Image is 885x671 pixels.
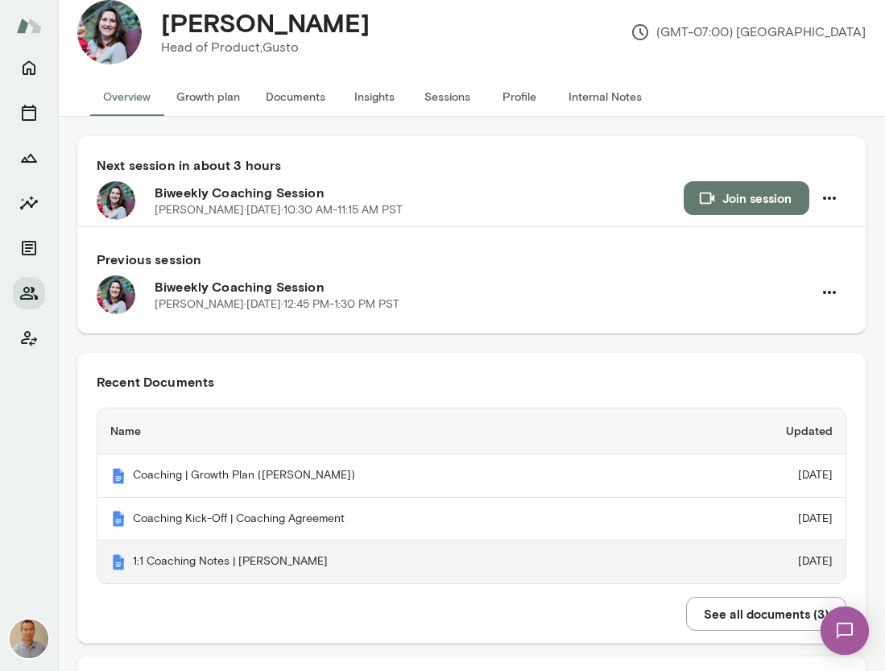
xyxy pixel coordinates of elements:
th: Coaching | Growth Plan ([PERSON_NAME]) [97,454,688,498]
button: Client app [13,322,45,354]
p: (GMT-07:00) [GEOGRAPHIC_DATA] [631,23,866,42]
td: [DATE] [688,498,846,541]
button: Growth plan [163,77,253,116]
button: Growth Plan [13,142,45,174]
button: Insights [338,77,411,116]
p: [PERSON_NAME] · [DATE] · 12:45 PM-1:30 PM PST [155,296,399,313]
button: Join session [684,181,809,215]
h6: Next session in about 3 hours [97,155,846,175]
button: See all documents (3) [686,597,846,631]
button: Sessions [411,77,483,116]
button: Internal Notes [556,77,655,116]
p: Head of Product, Gusto [161,38,370,57]
th: 1:1 Coaching Notes | [PERSON_NAME] [97,541,688,583]
img: Mento [16,10,42,41]
th: Name [97,408,688,454]
img: Mento [110,468,126,484]
button: Members [13,277,45,309]
td: [DATE] [688,541,846,583]
button: Documents [13,232,45,264]
th: Updated [688,408,846,454]
img: Mento [110,511,126,527]
h4: [PERSON_NAME] [161,7,370,38]
button: Sessions [13,97,45,129]
td: [DATE] [688,454,846,498]
h6: Recent Documents [97,372,846,391]
h6: Biweekly Coaching Session [155,277,813,296]
button: Profile [483,77,556,116]
button: Insights [13,187,45,219]
img: Kevin Au [10,619,48,658]
button: Home [13,52,45,84]
button: Overview [90,77,163,116]
button: Documents [253,77,338,116]
h6: Biweekly Coaching Session [155,183,684,202]
th: Coaching Kick-Off | Coaching Agreement [97,498,688,541]
p: [PERSON_NAME] · [DATE] · 10:30 AM-11:15 AM PST [155,202,403,218]
h6: Previous session [97,250,846,269]
img: Mento [110,554,126,570]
